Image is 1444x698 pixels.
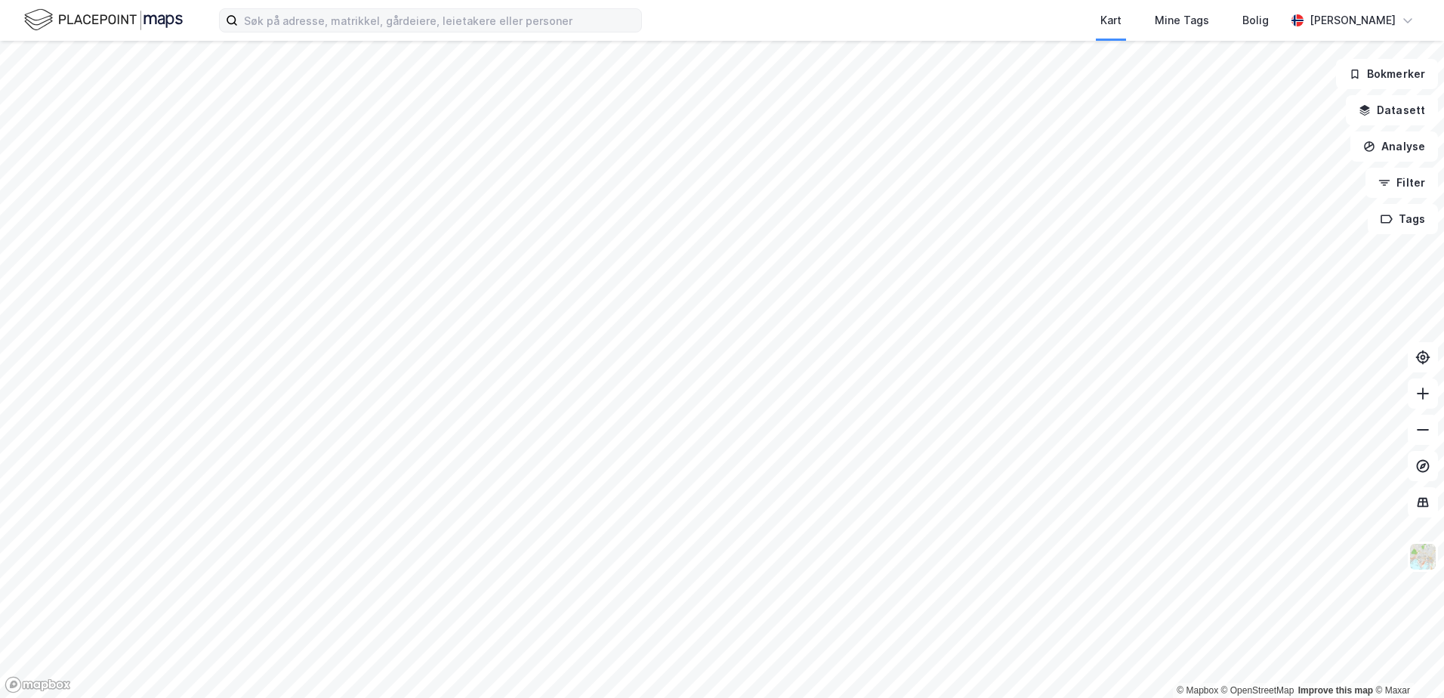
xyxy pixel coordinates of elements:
div: Kontrollprogram for chat [1368,625,1444,698]
button: Tags [1368,204,1438,234]
img: Z [1409,542,1437,571]
button: Datasett [1346,95,1438,125]
button: Analyse [1350,131,1438,162]
div: Mine Tags [1155,11,1209,29]
a: Mapbox [1177,685,1218,696]
a: Mapbox homepage [5,676,71,693]
div: Bolig [1242,11,1269,29]
button: Filter [1365,168,1438,198]
button: Bokmerker [1336,59,1438,89]
a: Improve this map [1298,685,1373,696]
img: logo.f888ab2527a4732fd821a326f86c7f29.svg [24,7,183,33]
a: OpenStreetMap [1221,685,1294,696]
iframe: Chat Widget [1368,625,1444,698]
div: [PERSON_NAME] [1310,11,1396,29]
div: Kart [1100,11,1122,29]
input: Søk på adresse, matrikkel, gårdeiere, leietakere eller personer [238,9,641,32]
